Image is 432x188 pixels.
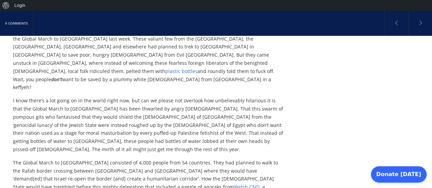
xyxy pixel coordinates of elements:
p: Don’t you just hate it when brown people reject your white saviourism? So rude! Such mannerless i... [13,27,284,91]
p: I know there’s a lot going on in the world right now, but can we please not overlook how unbeliev... [13,97,284,154]
a: plastic bottles [165,68,197,74]
em: don’t [51,76,62,83]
